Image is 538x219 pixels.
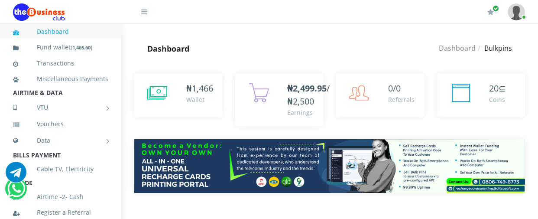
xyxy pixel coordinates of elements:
[487,9,494,16] i: Renew/Upgrade Subscription
[72,44,91,51] b: 1,465.60
[13,22,108,42] a: Dashboard
[489,82,506,95] div: ⊆
[13,69,108,89] a: Miscellaneous Payments
[13,130,108,151] a: Data
[489,82,499,94] span: 20
[13,53,108,73] a: Transactions
[6,168,26,183] a: Chat for support
[13,114,108,134] a: Vouchers
[439,43,476,53] a: Dashboard
[147,43,189,54] strong: Dashboard
[192,82,213,94] span: 1,466
[287,82,327,94] b: ₦2,499.95
[13,3,65,21] img: Logo
[508,3,525,20] img: User
[13,37,108,58] a: Fund wallet[1,465.60]
[489,95,506,104] div: Coins
[235,73,323,126] a: ₦2,499.95/₦2,500 Earnings
[336,73,424,117] a: 0/0 Referrals
[493,5,499,12] span: Renew/Upgrade Subscription
[134,73,222,117] a: ₦1,466 Wallet
[71,44,92,51] small: [ ]
[186,82,213,95] div: ₦
[13,97,108,118] a: VTU
[388,82,401,94] span: 0/0
[134,139,525,193] img: multitenant_rcp.png
[287,82,330,107] span: /₦2,500
[476,43,512,53] li: Bulkpins
[13,187,108,207] a: Airtime -2- Cash
[388,95,415,104] div: Referrals
[13,159,108,179] a: Cable TV, Electricity
[7,185,25,199] a: Chat for support
[287,108,330,117] div: Earnings
[186,95,213,104] div: Wallet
